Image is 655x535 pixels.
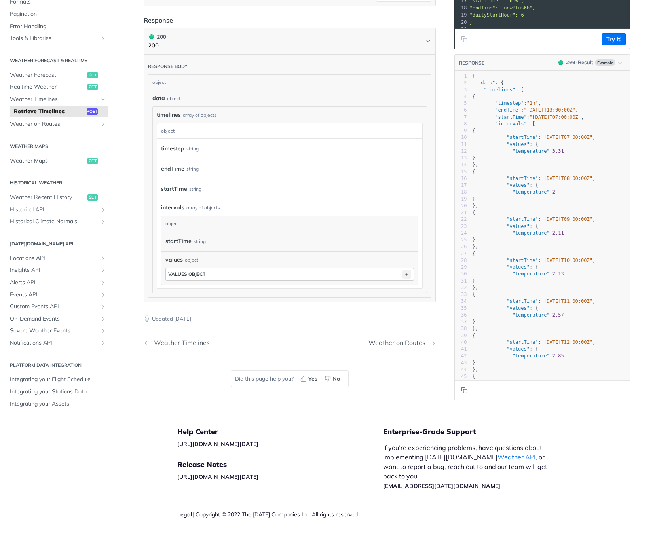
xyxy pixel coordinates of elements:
[10,327,98,335] span: Severe Weather Events
[10,400,106,408] span: Integrating your Assets
[6,289,108,301] a: Events APIShow subpages for Events API
[455,127,467,134] div: 9
[455,11,468,19] div: 19
[507,346,530,352] span: "values"
[473,353,564,359] span: :
[455,80,467,87] div: 2
[530,114,581,120] span: "[DATE]T07:00:00Z"
[161,183,187,195] label: startTime
[322,373,344,385] button: No
[473,190,556,195] span: :
[552,353,564,359] span: 2.85
[455,353,467,360] div: 42
[473,176,596,181] span: : ,
[470,5,535,11] span: "endTime": "nowPlus6h",
[473,196,475,202] span: }
[507,217,538,222] span: "startTime"
[10,218,98,226] span: Historical Climate Normals
[100,207,106,213] button: Show subpages for Historical API
[383,482,500,489] a: [EMAIL_ADDRESS][DATE][DOMAIN_NAME]
[6,386,108,398] a: Integrating your Stations Data
[148,32,431,50] button: 200 200200
[10,315,98,323] span: On-Demand Events
[470,12,524,18] span: "dailyStartHour": 6
[6,69,108,81] a: Weather Forecastget
[455,271,467,278] div: 30
[455,237,467,243] div: 25
[455,93,467,100] div: 4
[541,176,592,181] span: "[DATE]T08:00:00Z"
[455,360,467,366] div: 43
[6,57,108,64] h2: Weather Forecast & realtime
[552,190,555,195] span: 2
[10,35,98,43] span: Tools & Libraries
[6,93,108,105] a: Weather TimelinesHide subpages for Weather Timelines
[473,148,564,154] span: :
[100,36,106,42] button: Show subpages for Tools & Libraries
[513,312,550,318] span: "temperature"
[100,316,106,322] button: Show subpages for On-Demand Events
[6,252,108,264] a: Locations APIShow subpages for Locations API
[231,370,349,387] div: Did this page help you?
[473,169,475,175] span: {
[455,366,467,373] div: 44
[455,203,467,209] div: 20
[513,230,550,236] span: "temperature"
[473,108,578,113] span: : ,
[473,251,475,256] span: {
[161,216,416,231] div: object
[507,299,538,304] span: "startTime"
[87,108,98,115] span: post
[473,340,596,345] span: : ,
[473,374,475,379] span: {
[455,141,467,148] div: 11
[478,80,495,86] span: "data"
[87,195,98,201] span: get
[332,375,340,383] span: No
[473,182,538,188] span: : {
[6,33,108,45] a: Tools & LibrariesShow subpages for Tools & Libraries
[455,244,467,250] div: 26
[473,142,538,147] span: : {
[552,148,564,154] span: 3.31
[473,210,475,215] span: {
[167,95,180,102] div: object
[473,203,478,209] span: },
[6,240,108,247] h2: [DATE][DOMAIN_NAME] API
[6,21,108,32] a: Error Handling
[183,112,216,119] div: array of objects
[473,360,475,366] span: }
[14,108,85,116] span: Retrieve Timelines
[541,217,592,222] span: "[DATE]T09:00:00Z"
[177,473,258,480] a: [URL][DOMAIN_NAME][DATE]
[148,41,166,50] p: 200
[148,63,188,70] div: Response body
[177,440,258,448] a: [URL][DOMAIN_NAME][DATE]
[513,148,550,154] span: "temperature"
[6,155,108,167] a: Weather Mapsget
[100,255,106,262] button: Show subpages for Locations API
[513,353,550,359] span: "temperature"
[541,340,592,345] span: "[DATE]T12:00:00Z"
[507,182,530,188] span: "values"
[513,271,550,277] span: "temperature"
[177,460,383,469] h5: Release Notes
[602,33,626,45] button: Try It!
[470,19,473,25] span: }
[185,256,198,264] div: object
[473,121,535,127] span: : [
[10,23,106,30] span: Error Handling
[455,209,467,216] div: 21
[10,121,98,129] span: Weather on Routes
[383,443,556,490] p: If you’re experiencing problems, have questions about implementing [DATE][DOMAIN_NAME] , or want ...
[473,319,475,324] span: }
[455,257,467,264] div: 28
[459,384,470,396] button: Copy to clipboard
[455,175,467,182] div: 16
[383,427,568,436] h5: Enterprise-Grade Support
[455,319,467,325] div: 37
[100,267,106,274] button: Show subpages for Insights API
[10,303,98,311] span: Custom Events API
[186,163,199,175] div: string
[473,114,584,120] span: : ,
